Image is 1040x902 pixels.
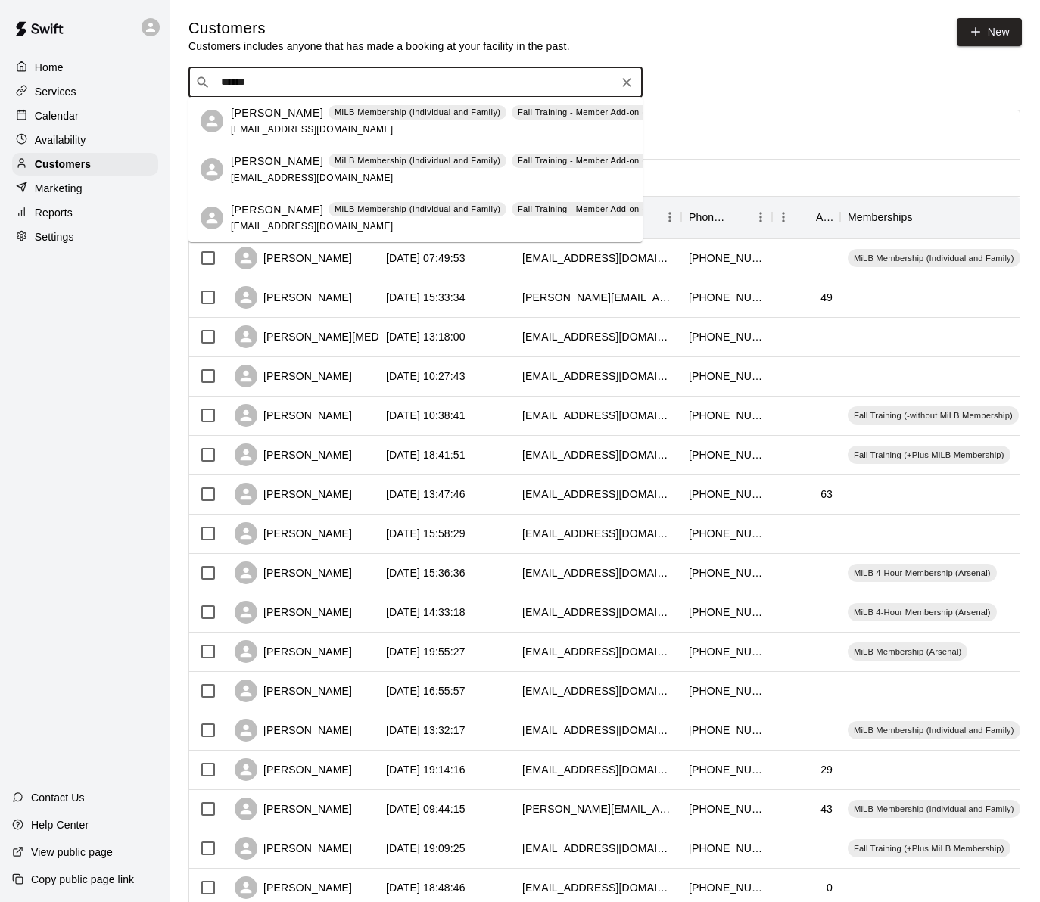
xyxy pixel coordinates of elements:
div: +19078547129 [689,644,764,659]
div: [PERSON_NAME] [235,719,352,742]
div: 49 [820,290,833,305]
div: 2025-10-05 14:33:18 [386,605,466,620]
p: Customers includes anyone that has made a booking at your facility in the past. [188,39,570,54]
a: Services [12,80,158,103]
div: Calendar [12,104,158,127]
p: Copy public page link [31,872,134,887]
button: Sort [728,207,749,228]
a: Home [12,56,158,79]
div: +12067695627 [689,369,764,384]
p: Fall Training - Member Add-on (Arsenal) [518,203,679,216]
div: [PERSON_NAME] [235,758,352,781]
p: MiLB Membership (Individual and Family) [335,203,501,216]
div: 2025-10-12 10:38:41 [386,408,466,423]
div: [PERSON_NAME] [235,522,352,545]
div: Redding Duncan [201,158,223,181]
div: Jim Duncan [201,207,223,229]
div: +19072176709 [689,801,764,816]
div: clint.lehar@gmail.com [522,801,674,816]
p: Reports [35,205,73,220]
div: MiLB 4-Hour Membership (Arsenal) [848,564,997,582]
div: MiLB Membership (Individual and Family) [848,721,1020,739]
div: 2025-09-29 19:09:25 [386,841,466,856]
p: View public page [31,844,113,860]
span: Fall Training (-without MiLB Membership) [848,409,1019,421]
div: +19073514572 [689,447,764,462]
div: 2025-10-14 07:49:53 [386,250,466,266]
p: Services [35,84,76,99]
div: 63 [820,487,833,502]
a: Reports [12,201,158,224]
div: [PERSON_NAME] [235,483,352,505]
div: kssmith907@outlook.com [522,369,674,384]
a: Customers [12,153,158,176]
div: jbraden81608@gmail.com [522,487,674,502]
p: Contact Us [31,790,85,805]
div: +19079526933 [689,683,764,698]
div: 29 [820,762,833,777]
a: Settings [12,225,158,248]
div: +19076327336 [689,723,764,738]
div: Email [515,196,681,238]
div: [PERSON_NAME] [235,443,352,466]
div: +19079808091 [689,487,764,502]
div: 2025-09-29 18:48:46 [386,880,466,895]
div: Age [816,196,833,238]
button: Menu [749,206,772,229]
span: MiLB 4-Hour Membership (Arsenal) [848,567,997,579]
span: [EMAIL_ADDRESS][DOMAIN_NAME] [231,173,394,183]
div: +19078626700 [689,605,764,620]
p: Fall Training - Member Add-on (Arsenal) [518,154,679,167]
div: clay.lancaster@gmail.com [522,841,674,856]
button: Sort [795,207,816,228]
div: +19899166396 [689,408,764,423]
p: [PERSON_NAME] [231,202,323,218]
button: Sort [913,207,934,228]
div: tjmanolas091113@gmail.com [522,644,674,659]
div: Search customers by name or email [188,67,643,98]
div: [PERSON_NAME] [235,640,352,663]
span: MiLB Membership (Arsenal) [848,645,967,658]
div: 2025-10-04 16:55:57 [386,683,466,698]
div: 2025-10-04 13:32:17 [386,723,466,738]
p: Customers [35,157,91,172]
span: [EMAIL_ADDRESS][DOMAIN_NAME] [231,221,394,232]
div: 43 [820,801,833,816]
div: Fall Training (+Plus MiLB Membership) [848,839,1010,857]
div: MiLB Membership (Individual and Family) [848,800,1020,818]
div: +19077179383 [689,290,764,305]
a: Availability [12,129,158,151]
div: MiLB Membership (Arsenal) [848,642,967,661]
div: [PERSON_NAME] [235,798,352,820]
div: benwmuse@gmail.com [522,329,674,344]
div: 2025-09-30 09:44:15 [386,801,466,816]
div: [PERSON_NAME] [235,561,352,584]
p: [PERSON_NAME] [231,154,323,170]
div: Marketing [12,177,158,200]
div: heatherlandak34@gmail.com [522,565,674,580]
div: Age [772,196,840,238]
div: +12062514196 [689,880,764,895]
div: 2025-10-05 15:36:36 [386,565,466,580]
div: michaelstraw@live.com [522,605,674,620]
div: +19073069197 [689,250,764,266]
div: Phone Number [689,196,728,238]
div: hupurest@aol.com [522,723,674,738]
p: Home [35,60,64,75]
p: Fall Training - Member Add-on (Arsenal) [518,106,679,119]
div: [PERSON_NAME] [235,601,352,624]
span: MiLB 4-Hour Membership (Arsenal) [848,606,997,618]
button: Menu [772,206,795,229]
div: +19073016304 [689,526,764,541]
div: +14438000461 [689,841,764,856]
div: [PERSON_NAME] [235,404,352,427]
span: MiLB Membership (Individual and Family) [848,724,1020,736]
div: aknmiller@gmail.com [522,447,674,462]
span: Fall Training (+Plus MiLB Membership) [848,449,1010,461]
div: 0 [827,880,833,895]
